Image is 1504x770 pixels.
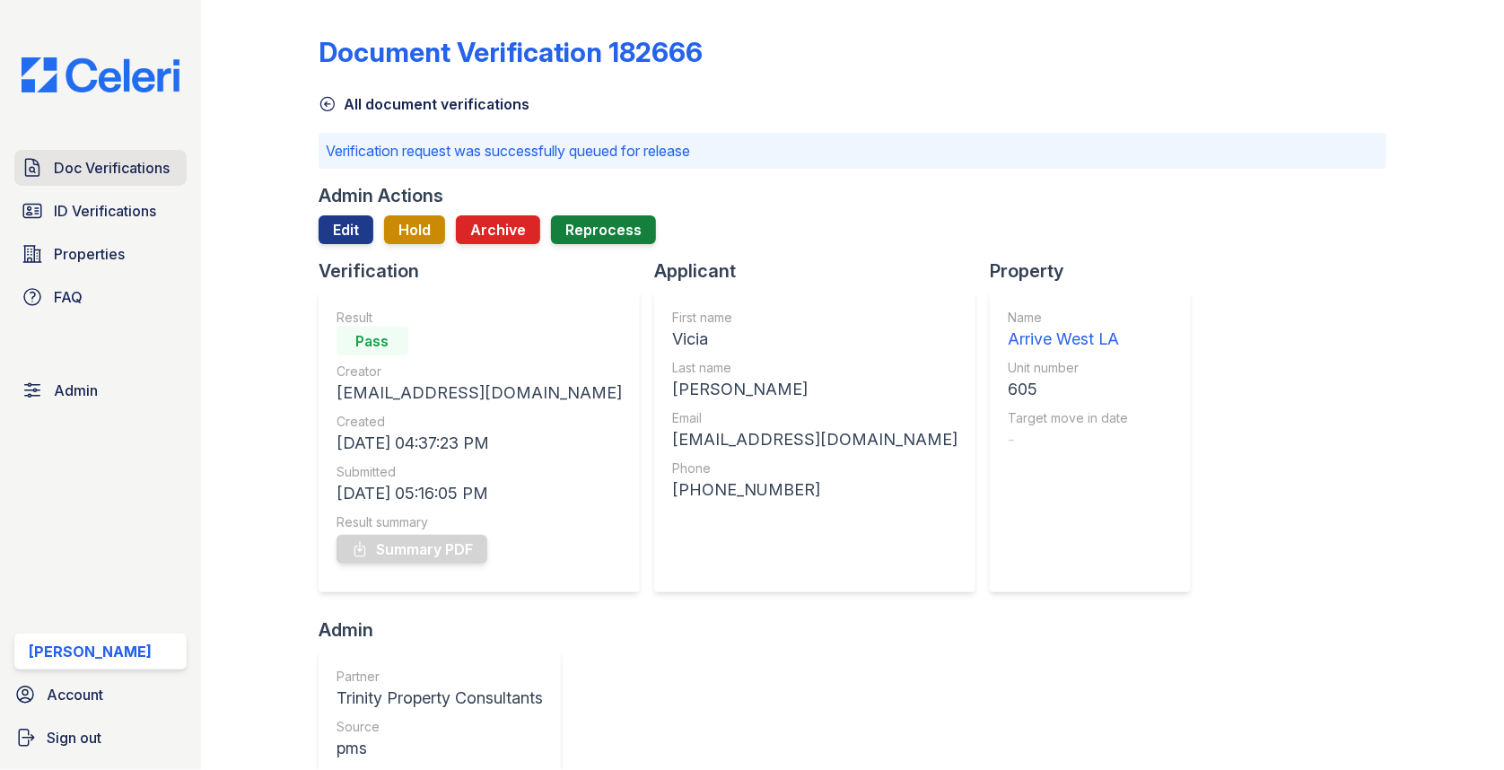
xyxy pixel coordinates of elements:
[54,157,170,179] span: Doc Verifications
[14,279,187,315] a: FAQ
[672,459,957,477] div: Phone
[672,427,957,452] div: [EMAIL_ADDRESS][DOMAIN_NAME]
[337,481,622,506] div: [DATE] 05:16:05 PM
[1008,309,1128,352] a: Name Arrive West LA
[672,377,957,402] div: [PERSON_NAME]
[54,200,156,222] span: ID Verifications
[456,215,540,244] button: Archive
[14,372,187,408] a: Admin
[1008,327,1128,352] div: Arrive West LA
[337,463,622,481] div: Submitted
[337,309,622,327] div: Result
[337,363,622,381] div: Creator
[337,513,622,531] div: Result summary
[47,684,103,705] span: Account
[14,150,187,186] a: Doc Verifications
[672,359,957,377] div: Last name
[1008,409,1128,427] div: Target move in date
[7,57,194,92] img: CE_Logo_Blue-a8612792a0a2168367f1c8372b55b34899dd931a85d93a1a3d3e32e68fde9ad4.png
[672,409,957,427] div: Email
[384,215,445,244] button: Hold
[319,617,575,643] div: Admin
[1008,377,1128,402] div: 605
[337,413,622,431] div: Created
[654,258,990,284] div: Applicant
[672,327,957,352] div: Vicia
[551,215,656,244] button: Reprocess
[7,677,194,713] a: Account
[1008,309,1128,327] div: Name
[54,286,83,308] span: FAQ
[990,258,1205,284] div: Property
[14,193,187,229] a: ID Verifications
[337,668,543,686] div: Partner
[1008,359,1128,377] div: Unit number
[7,720,194,756] a: Sign out
[672,477,957,503] div: [PHONE_NUMBER]
[29,641,152,662] div: [PERSON_NAME]
[672,309,957,327] div: First name
[319,183,443,208] div: Admin Actions
[326,140,1379,162] p: Verification request was successfully queued for release
[14,236,187,272] a: Properties
[319,215,373,244] a: Edit
[337,686,543,711] div: Trinity Property Consultants
[337,718,543,736] div: Source
[47,727,101,748] span: Sign out
[319,258,654,284] div: Verification
[1008,427,1128,452] div: -
[54,243,125,265] span: Properties
[319,93,529,115] a: All document verifications
[337,431,622,456] div: [DATE] 04:37:23 PM
[54,380,98,401] span: Admin
[337,327,408,355] div: Pass
[337,736,543,761] div: pms
[319,36,703,68] div: Document Verification 182666
[337,381,622,406] div: [EMAIL_ADDRESS][DOMAIN_NAME]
